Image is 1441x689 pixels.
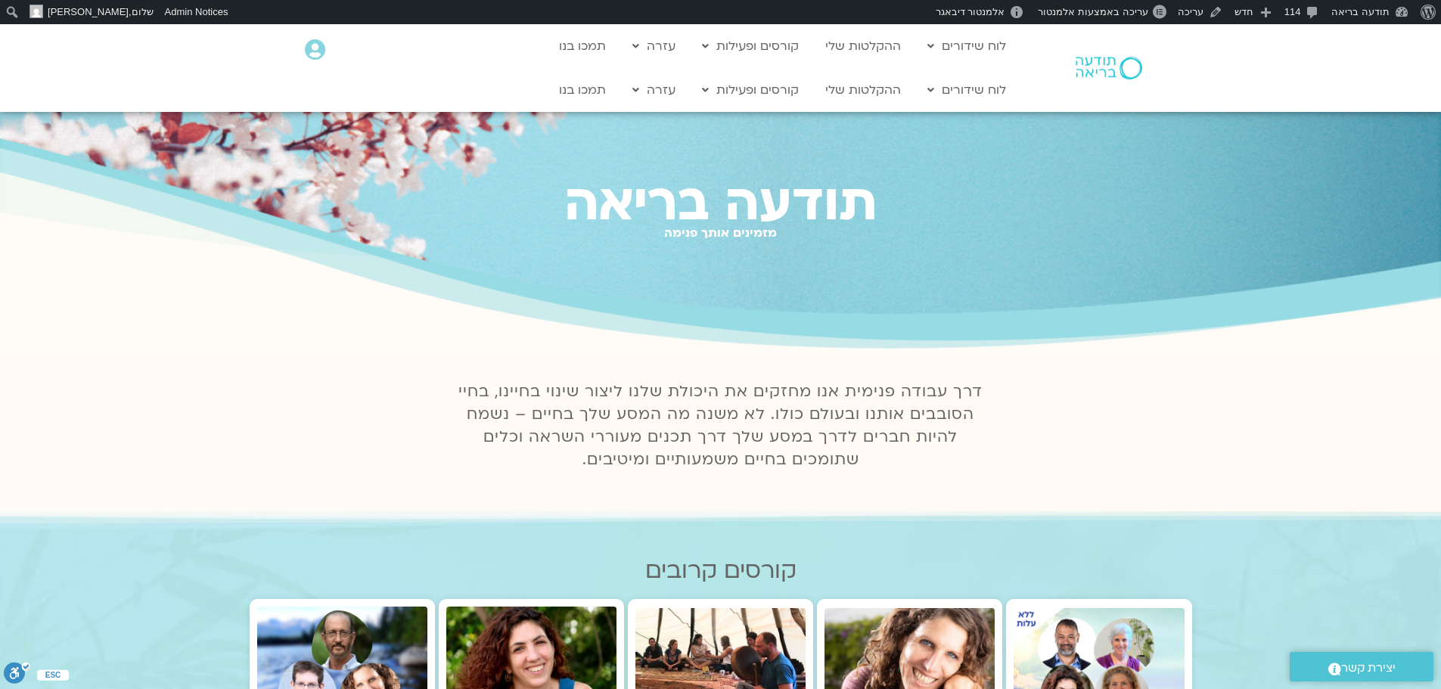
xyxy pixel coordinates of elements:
a: עזרה [625,32,683,61]
a: לוח שידורים [920,32,1014,61]
p: דרך עבודה פנימית אנו מחזקים את היכולת שלנו ליצור שינוי בחיינו, בחיי הסובבים אותנו ובעולם כולו. לא... [450,380,992,471]
a: קורסים ופעילות [694,76,806,104]
a: תמכו בנו [551,76,613,104]
span: יצירת קשר [1341,658,1396,678]
a: לוח שידורים [920,76,1014,104]
a: יצירת קשר [1290,652,1433,681]
a: ההקלטות שלי [818,32,908,61]
img: תודעה בריאה [1076,57,1142,79]
span: [PERSON_NAME] [48,6,129,17]
a: ההקלטות שלי [818,76,908,104]
a: עזרה [625,76,683,104]
h2: קורסים קרובים [250,557,1192,584]
span: עריכה באמצעות אלמנטור [1038,6,1148,17]
a: קורסים ופעילות [694,32,806,61]
a: תמכו בנו [551,32,613,61]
